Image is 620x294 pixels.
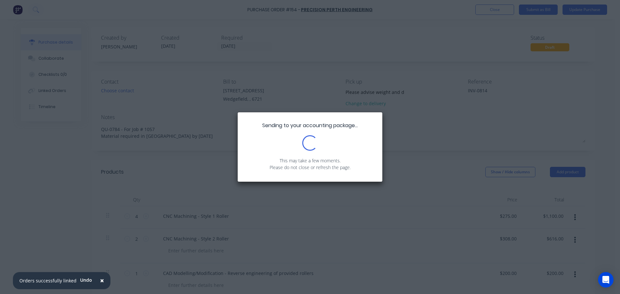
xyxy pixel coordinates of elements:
[77,275,96,285] button: Undo
[94,273,110,289] button: Close
[262,122,358,129] span: Sending to your accounting package...
[247,157,373,164] p: This may take a few moments.
[19,277,77,284] div: Orders successfully linked
[100,276,104,285] span: ×
[598,272,614,288] div: Open Intercom Messenger
[247,164,373,171] p: Please do not close or refresh the page.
